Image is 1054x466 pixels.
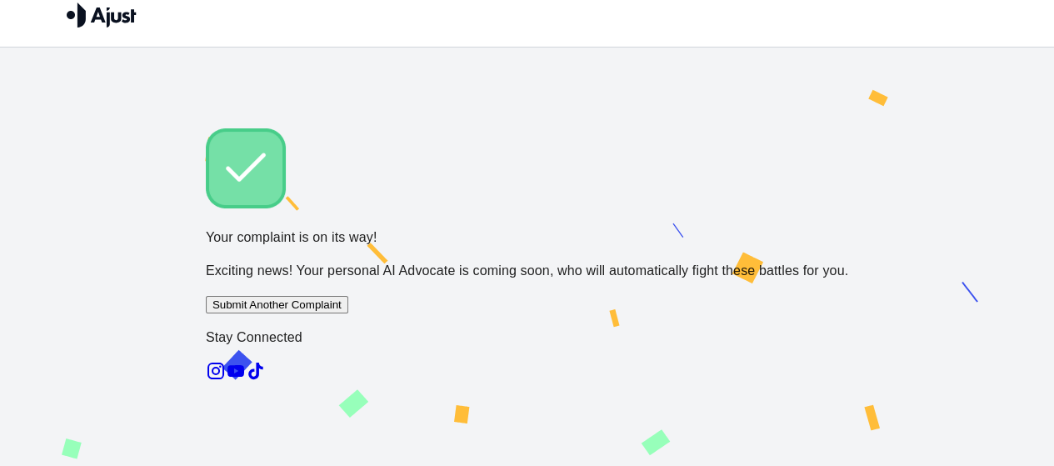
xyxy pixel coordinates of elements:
[206,128,286,208] img: Check!
[206,296,348,313] button: Submit Another Complaint
[206,328,848,348] p: Stay Connected
[206,261,848,281] p: Exciting news! Your personal AI Advocate is coming soon, who will automatically fight these battl...
[67,3,137,28] img: Ajust
[206,228,848,248] p: Your complaint is on its way!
